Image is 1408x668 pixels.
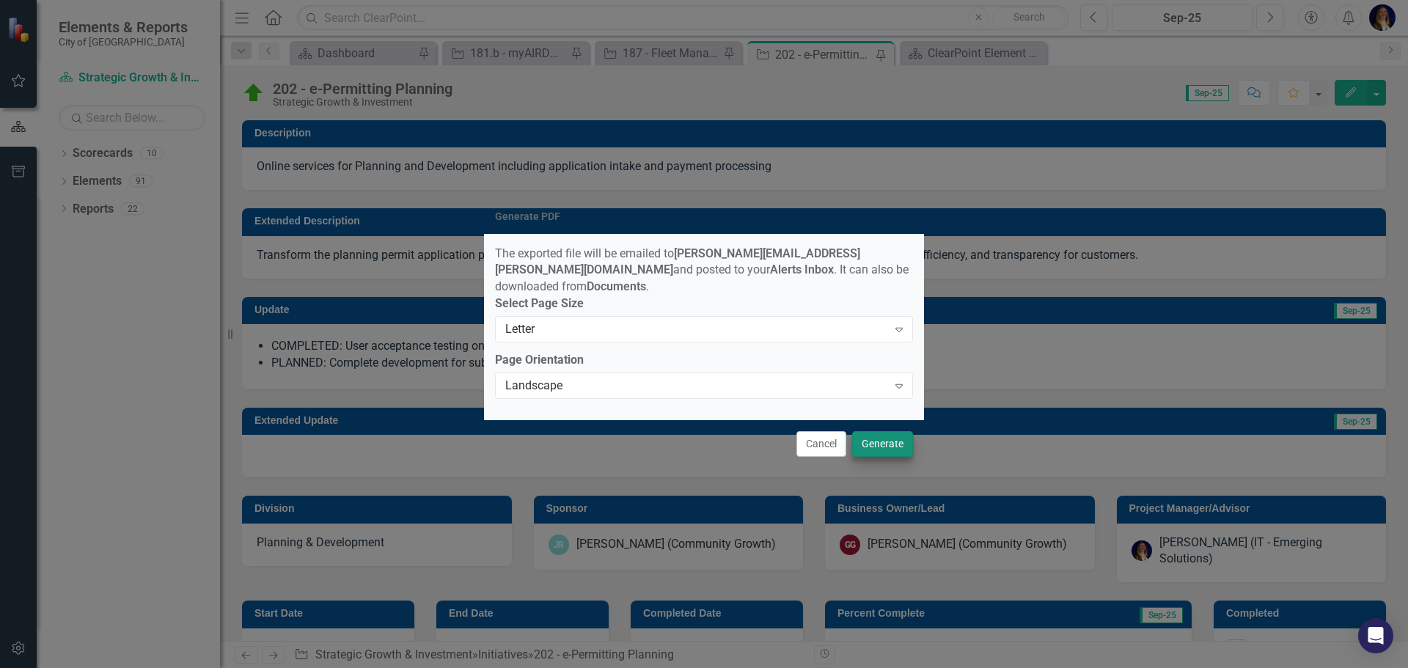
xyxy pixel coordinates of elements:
strong: Alerts Inbox [770,263,834,276]
strong: [PERSON_NAME][EMAIL_ADDRESS][PERSON_NAME][DOMAIN_NAME] [495,246,860,277]
label: Select Page Size [495,296,913,312]
div: Landscape [505,377,887,394]
button: Cancel [796,431,846,457]
div: Open Intercom Messenger [1358,618,1393,653]
button: Generate [852,431,913,457]
strong: Documents [587,279,646,293]
div: Letter [505,321,887,338]
label: Page Orientation [495,352,913,369]
div: Generate PDF [495,211,560,222]
span: The exported file will be emailed to and posted to your . It can also be downloaded from . [495,246,909,294]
